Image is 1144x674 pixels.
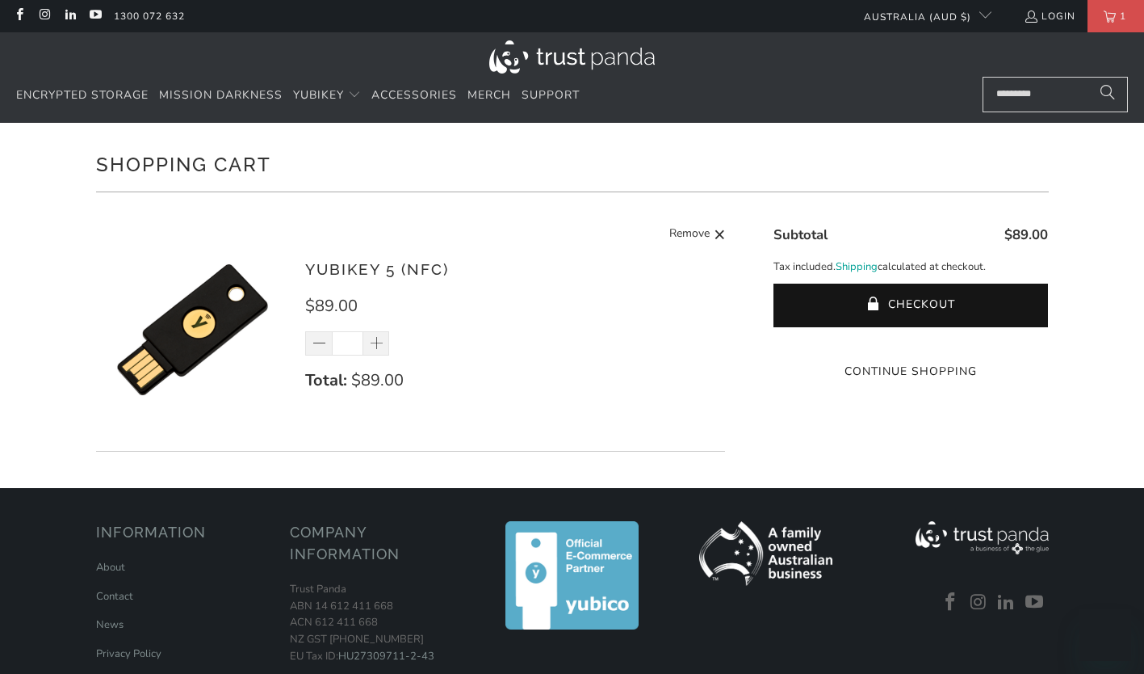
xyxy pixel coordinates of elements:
a: Privacy Policy [96,647,161,661]
a: 1300 072 632 [114,7,185,25]
a: Trust Panda Australia on Facebook [939,592,963,613]
input: Search... [983,77,1128,112]
a: News [96,617,124,632]
a: Continue Shopping [773,363,1048,381]
span: Mission Darkness [159,87,283,103]
span: Accessories [371,87,457,103]
a: HU27309711-2-43 [338,649,434,663]
span: $89.00 [305,295,358,317]
img: Trust Panda Australia [489,40,655,74]
img: YubiKey 5 (NFC) [96,233,290,427]
a: Trust Panda Australia on YouTube [88,10,102,23]
button: Checkout [773,284,1048,327]
a: Encrypted Storage [16,77,149,115]
span: Merch [467,87,511,103]
a: Trust Panda Australia on Facebook [12,10,26,23]
a: Trust Panda Australia on Instagram [966,592,991,613]
a: YubiKey 5 (NFC) [305,260,449,278]
button: Search [1087,77,1128,112]
a: Mission Darkness [159,77,283,115]
span: Encrypted Storage [16,87,149,103]
a: Merch [467,77,511,115]
iframe: Button to launch messaging window [1079,609,1131,661]
a: Contact [96,589,133,604]
span: YubiKey [293,87,344,103]
summary: YubiKey [293,77,361,115]
span: $89.00 [351,369,404,391]
span: $89.00 [1004,225,1048,244]
strong: Total: [305,369,347,391]
span: Remove [669,225,710,245]
a: Shipping [836,259,878,276]
span: Subtotal [773,225,828,244]
a: Remove [669,225,726,245]
a: Support [522,77,580,115]
p: Tax included. calculated at checkout. [773,259,1048,276]
h1: Shopping Cart [96,147,1049,179]
a: Trust Panda Australia on Instagram [37,10,51,23]
span: Support [522,87,580,103]
nav: Translation missing: en.navigation.header.main_nav [16,77,580,115]
a: Trust Panda Australia on LinkedIn [995,592,1019,613]
a: Trust Panda Australia on LinkedIn [63,10,77,23]
a: Login [1024,7,1075,25]
a: Trust Panda Australia on YouTube [1023,592,1047,613]
a: Accessories [371,77,457,115]
a: About [96,560,125,575]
